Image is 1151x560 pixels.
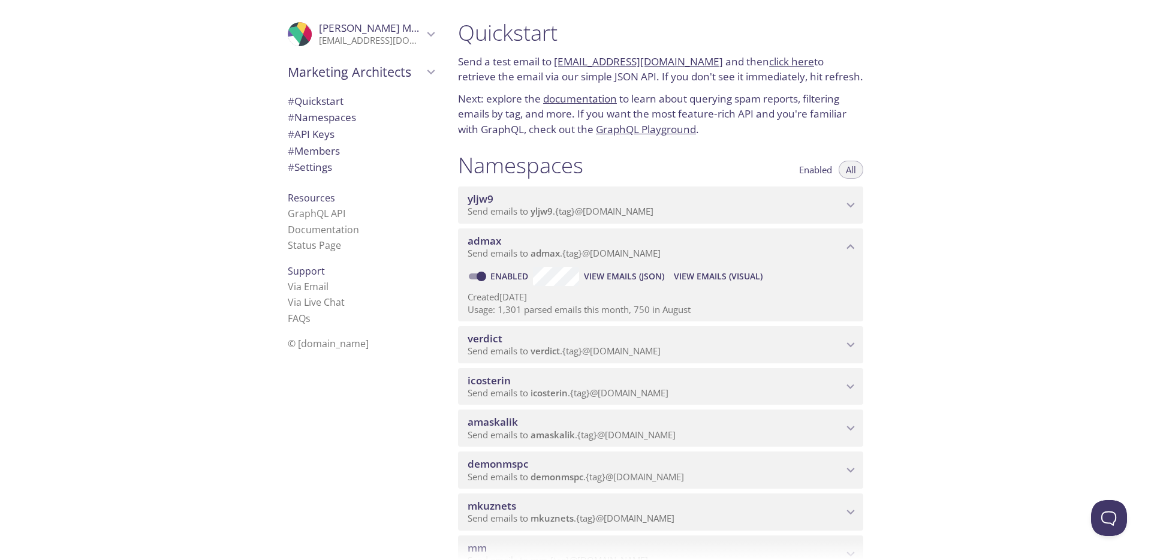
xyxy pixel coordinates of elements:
[468,291,854,303] p: Created [DATE]
[278,56,444,88] div: Marketing Architects
[288,191,335,204] span: Resources
[458,186,863,224] div: yljw9 namespace
[288,296,345,309] a: Via Live Chat
[458,410,863,447] div: amaskalik namespace
[468,415,518,429] span: amaskalik
[769,55,814,68] a: click here
[468,457,529,471] span: demonmspc
[531,471,583,483] span: demonmspc
[531,512,574,524] span: mkuznets
[468,303,854,316] p: Usage: 1,301 parsed emails this month, 750 in August
[468,429,676,441] span: Send emails to . {tag} @[DOMAIN_NAME]
[674,269,763,284] span: View Emails (Visual)
[458,91,863,137] p: Next: explore the to learn about querying spam reports, filtering emails by tag, and more. If you...
[458,54,863,85] p: Send a test email to and then to retrieve the email via our simple JSON API. If you don't see it ...
[288,160,294,174] span: #
[669,267,767,286] button: View Emails (Visual)
[288,264,325,278] span: Support
[278,14,444,54] div: Anton Maskalik
[468,332,502,345] span: verdict
[458,228,863,266] div: admax namespace
[531,345,560,357] span: verdict
[468,234,501,248] span: admax
[458,451,863,489] div: demonmspc namespace
[458,493,863,531] div: mkuznets namespace
[288,127,335,141] span: API Keys
[319,21,444,35] span: [PERSON_NAME] Maskalik
[278,159,444,176] div: Team Settings
[288,110,356,124] span: Namespaces
[458,368,863,405] div: icosterin namespace
[468,345,661,357] span: Send emails to . {tag} @[DOMAIN_NAME]
[839,161,863,179] button: All
[288,144,340,158] span: Members
[278,93,444,110] div: Quickstart
[468,374,511,387] span: icosterin
[288,144,294,158] span: #
[468,192,493,206] span: yljw9
[579,267,669,286] button: View Emails (JSON)
[319,35,423,47] p: [EMAIL_ADDRESS][DOMAIN_NAME]
[278,126,444,143] div: API Keys
[288,127,294,141] span: #
[288,94,344,108] span: Quickstart
[278,109,444,126] div: Namespaces
[306,312,311,325] span: s
[468,387,668,399] span: Send emails to . {tag} @[DOMAIN_NAME]
[584,269,664,284] span: View Emails (JSON)
[468,512,674,524] span: Send emails to . {tag} @[DOMAIN_NAME]
[543,92,617,106] a: documentation
[596,122,696,136] a: GraphQL Playground
[288,64,423,80] span: Marketing Architects
[1091,500,1127,536] iframe: Help Scout Beacon - Open
[288,280,329,293] a: Via Email
[288,94,294,108] span: #
[468,471,684,483] span: Send emails to . {tag} @[DOMAIN_NAME]
[278,143,444,159] div: Members
[458,326,863,363] div: verdict namespace
[458,19,863,46] h1: Quickstart
[288,110,294,124] span: #
[489,270,533,282] a: Enabled
[288,337,369,350] span: © [DOMAIN_NAME]
[531,429,575,441] span: amaskalik
[468,247,661,259] span: Send emails to . {tag} @[DOMAIN_NAME]
[288,223,359,236] a: Documentation
[554,55,723,68] a: [EMAIL_ADDRESS][DOMAIN_NAME]
[468,499,516,513] span: mkuznets
[288,160,332,174] span: Settings
[531,247,560,259] span: admax
[288,207,345,220] a: GraphQL API
[792,161,839,179] button: Enabled
[458,152,583,179] h1: Namespaces
[288,239,341,252] a: Status Page
[531,387,568,399] span: icosterin
[468,205,653,217] span: Send emails to . {tag} @[DOMAIN_NAME]
[531,205,553,217] span: yljw9
[288,312,311,325] a: FAQ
